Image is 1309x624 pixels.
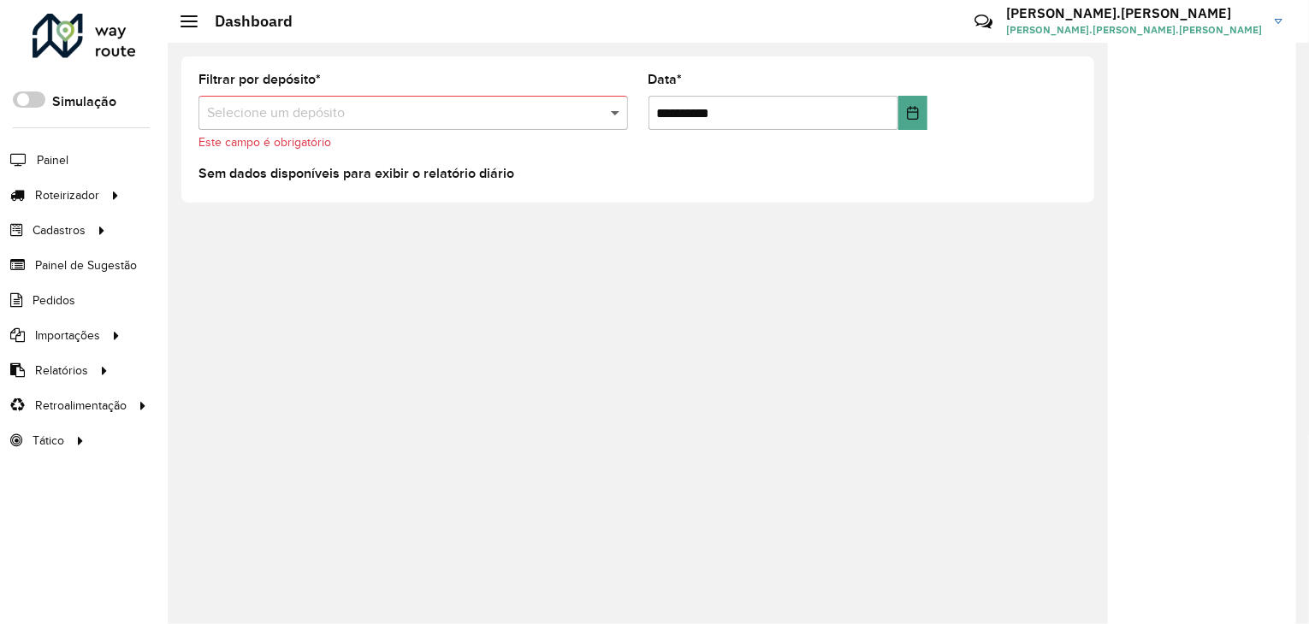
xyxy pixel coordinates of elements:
[198,136,331,149] formly-validation-message: Este campo é obrigatório
[198,12,293,31] h2: Dashboard
[649,69,683,90] label: Data
[198,69,321,90] label: Filtrar por depósito
[35,362,88,380] span: Relatórios
[35,397,127,415] span: Retroalimentação
[33,291,75,309] span: Pedidos
[33,432,64,450] span: Tático
[33,221,86,239] span: Cadastros
[898,96,927,130] button: Choose Date
[1006,22,1262,38] span: [PERSON_NAME].[PERSON_NAME].[PERSON_NAME]
[1006,5,1262,21] h3: [PERSON_NAME].[PERSON_NAME]
[35,186,99,204] span: Roteirizador
[965,3,1002,40] a: Contato Rápido
[198,163,514,184] label: Sem dados disponíveis para exibir o relatório diário
[52,91,116,112] label: Simulação
[35,256,137,274] span: Painel de Sugestão
[37,151,68,169] span: Painel
[35,327,100,344] span: Importações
